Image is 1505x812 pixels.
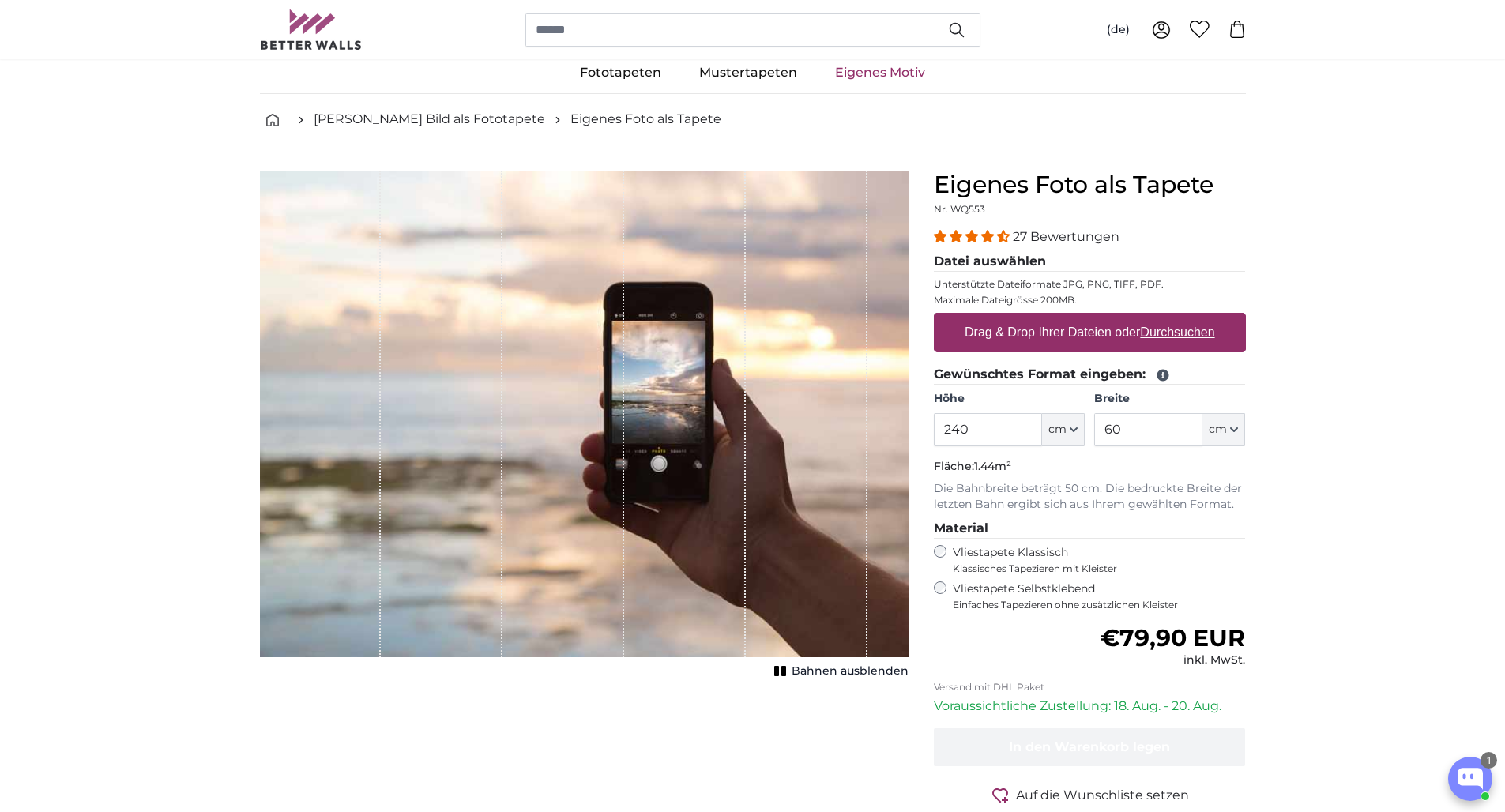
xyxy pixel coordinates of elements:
[934,203,985,215] span: Nr. WQ553
[934,252,1246,272] legend: Datei auswählen
[934,365,1246,385] legend: Gewünschtes Format eingeben:
[934,171,1246,199] h1: Eigenes Foto als Tapete
[934,519,1246,539] legend: Material
[953,599,1246,611] span: Einfaches Tapezieren ohne zusätzlichen Kleister
[1016,786,1189,805] span: Auf die Wunschliste setzen
[1140,325,1214,339] u: Durchsuchen
[680,52,816,93] a: Mustertapeten
[1101,652,1245,668] div: inkl. MwSt.
[1048,422,1067,438] span: cm
[1209,422,1227,438] span: cm
[314,110,545,129] a: [PERSON_NAME] Bild als Fototapete
[953,581,1246,611] label: Vliestapete Selbstklebend
[561,52,680,93] a: Fototapeten
[934,785,1246,805] button: Auf die Wunschliste setzen
[974,459,1011,473] span: 1.44m²
[934,459,1246,475] p: Fläche:
[1094,391,1245,407] label: Breite
[934,278,1246,291] p: Unterstützte Dateiformate JPG, PNG, TIFF, PDF.
[1448,757,1492,801] button: Open chatbox
[1013,229,1119,244] span: 27 Bewertungen
[953,562,1232,575] span: Klassisches Tapezieren mit Kleister
[934,728,1246,766] button: In den Warenkorb legen
[934,229,1013,244] span: 4.41 stars
[934,697,1246,716] p: Voraussichtliche Zustellung: 18. Aug. - 20. Aug.
[260,171,909,682] div: 1 of 1
[934,481,1246,513] p: Die Bahnbreite beträgt 50 cm. Die bedruckte Breite der letzten Bahn ergibt sich aus Ihrem gewählt...
[816,52,944,93] a: Eigenes Motiv
[953,545,1232,575] label: Vliestapete Klassisch
[792,664,909,679] span: Bahnen ausblenden
[1042,413,1085,446] button: cm
[1481,752,1497,769] div: 1
[1101,623,1245,652] span: €79,90 EUR
[769,660,909,682] button: Bahnen ausblenden
[570,110,721,129] a: Eigenes Foto als Tapete
[958,317,1221,348] label: Drag & Drop Ihrer Dateien oder
[934,294,1246,306] p: Maximale Dateigrösse 200MB.
[260,9,363,50] img: Betterwalls
[1009,739,1170,754] span: In den Warenkorb legen
[1094,16,1142,44] button: (de)
[1202,413,1245,446] button: cm
[934,391,1085,407] label: Höhe
[934,681,1246,694] p: Versand mit DHL Paket
[260,94,1246,145] nav: breadcrumbs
